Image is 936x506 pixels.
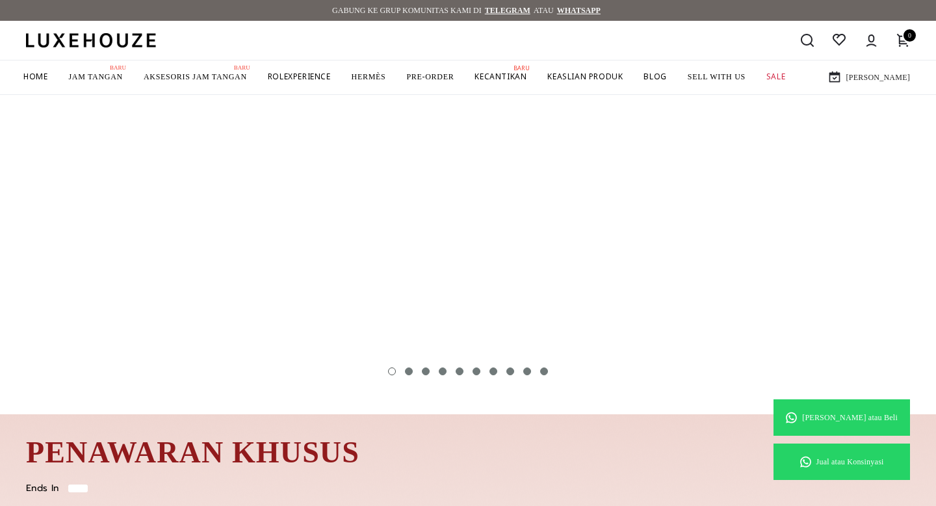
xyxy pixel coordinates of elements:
[677,60,756,94] a: SELL WITH US
[62,1,874,20] div: GABUNG KE GRUP KOMUNITAS KAMI DI atau
[833,34,846,47] a: Wishlist
[816,456,884,468] p: Jual atau Konsinyasi
[352,72,386,81] span: HERMÈS
[903,29,916,42] span: 0
[23,71,47,82] span: HOME
[464,60,537,94] a: KECANTIKANBaru
[474,71,526,82] span: KECANTIKAN
[422,367,430,375] button: 3 of 10
[473,367,480,375] button: 6 of 10
[341,60,396,94] a: HERMÈS
[489,367,497,375] button: 7 of 10
[896,34,910,47] a: Cart
[766,71,785,82] span: SALE
[506,367,514,375] button: 8 of 10
[688,72,746,81] span: SELL WITH US
[230,62,254,73] span: Baru
[510,62,534,73] span: Baru
[133,60,257,94] a: AKSESORIS JAM TANGAN Baru
[106,62,130,73] span: Baru
[773,444,910,480] a: Jual atau Konsinyasi
[439,367,447,375] button: 4 of 10
[406,72,454,81] span: PRE-ORDER
[68,72,123,81] span: JAM TANGAN
[485,5,534,16] a: Telegram
[523,367,531,375] button: 9 of 10
[547,71,623,82] span: KEASLIAN PRODUK
[773,399,910,436] a: [PERSON_NAME] atau Beli
[388,367,396,375] button: 1 of 10
[802,412,898,423] p: [PERSON_NAME] atau Beli
[13,60,58,94] a: HOME
[257,60,341,94] a: ROLEXPERIENCE
[144,72,247,81] span: AKSESORIS JAM TANGAN
[540,367,548,375] button: 10 of 10
[396,60,464,94] a: PRE-ORDER
[756,60,796,93] a: SALE
[26,438,359,468] span: PENAWARAN KHUSUS
[58,60,133,94] a: JAM TANGAN Baru
[557,5,604,16] a: Whatsapp
[26,481,58,495] span: Ends In
[537,60,633,94] a: KEASLIAN PRODUK
[456,367,463,375] button: 5 of 10
[801,34,814,47] a: Search
[801,34,814,47] summary: Cari
[633,60,677,94] a: BLOG
[405,367,413,375] button: 2 of 10
[643,71,666,82] span: BLOG
[828,71,910,84] a: [PERSON_NAME]
[268,71,331,82] span: ROLEXPERIENCE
